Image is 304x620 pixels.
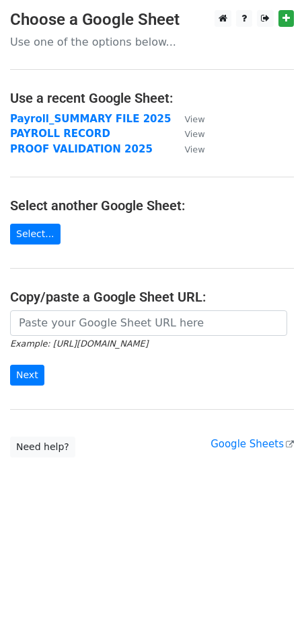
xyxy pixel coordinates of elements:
[171,143,204,155] a: View
[184,114,204,124] small: View
[10,437,75,457] a: Need help?
[171,113,204,125] a: View
[10,224,61,245] a: Select...
[10,113,171,125] a: Payroll_SUMMARY FILE 2025
[10,143,153,155] a: PROOF VALIDATION 2025
[10,339,148,349] small: Example: [URL][DOMAIN_NAME]
[10,197,294,214] h4: Select another Google Sheet:
[10,365,44,386] input: Next
[184,144,204,154] small: View
[10,128,110,140] a: PAYROLL RECORD
[184,129,204,139] small: View
[10,10,294,30] h3: Choose a Google Sheet
[10,35,294,49] p: Use one of the options below...
[10,90,294,106] h4: Use a recent Google Sheet:
[10,310,287,336] input: Paste your Google Sheet URL here
[171,128,204,140] a: View
[10,289,294,305] h4: Copy/paste a Google Sheet URL:
[211,438,294,450] a: Google Sheets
